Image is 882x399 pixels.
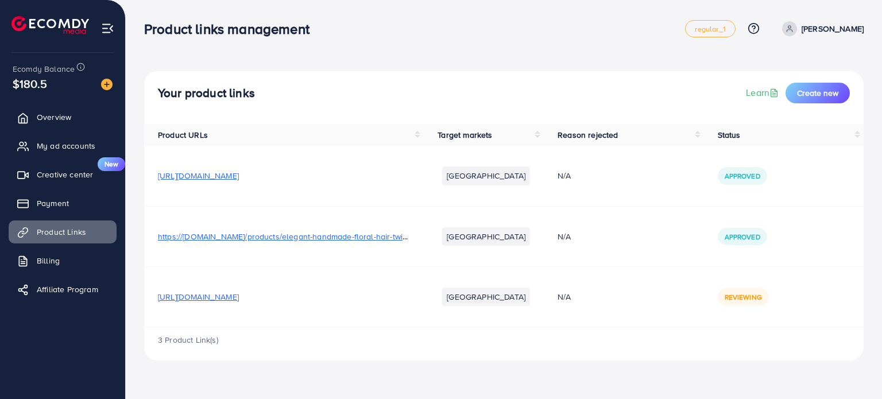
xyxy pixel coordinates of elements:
img: image [101,79,113,90]
button: Create new [786,83,850,103]
span: regular_1 [695,25,725,33]
a: Billing [9,249,117,272]
span: Approved [725,171,760,181]
a: Creative centerNew [9,163,117,186]
iframe: Chat [833,347,873,390]
img: logo [11,16,89,34]
li: [GEOGRAPHIC_DATA] [442,288,530,306]
h4: Your product links [158,86,255,100]
span: Billing [37,255,60,266]
span: Overview [37,111,71,123]
img: menu [101,22,114,35]
span: Creative center [37,169,93,180]
li: [GEOGRAPHIC_DATA] [442,227,530,246]
span: My ad accounts [37,140,95,152]
a: Overview [9,106,117,129]
span: 3 Product Link(s) [158,334,218,346]
li: [GEOGRAPHIC_DATA] [442,166,530,185]
a: Learn [746,86,781,99]
span: Reviewing [725,292,762,302]
span: $180.5 [13,75,47,92]
h3: Product links management [144,21,319,37]
span: Ecomdy Balance [13,63,75,75]
span: [URL][DOMAIN_NAME] [158,291,239,303]
span: N/A [558,231,571,242]
a: Affiliate Program [9,278,117,301]
span: N/A [558,291,571,303]
span: Status [718,129,741,141]
span: Approved [725,232,760,242]
span: Create new [797,87,838,99]
span: Product URLs [158,129,208,141]
span: Target markets [438,129,492,141]
span: Product Links [37,226,86,238]
a: Payment [9,192,117,215]
span: Payment [37,197,69,209]
span: Reason rejected [558,129,618,141]
a: [PERSON_NAME] [777,21,864,36]
span: New [98,157,125,171]
span: Affiliate Program [37,284,98,295]
a: Product Links [9,220,117,243]
span: [URL][DOMAIN_NAME] [158,170,239,181]
p: [PERSON_NAME] [802,22,864,36]
a: My ad accounts [9,134,117,157]
a: regular_1 [685,20,735,37]
span: N/A [558,170,571,181]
